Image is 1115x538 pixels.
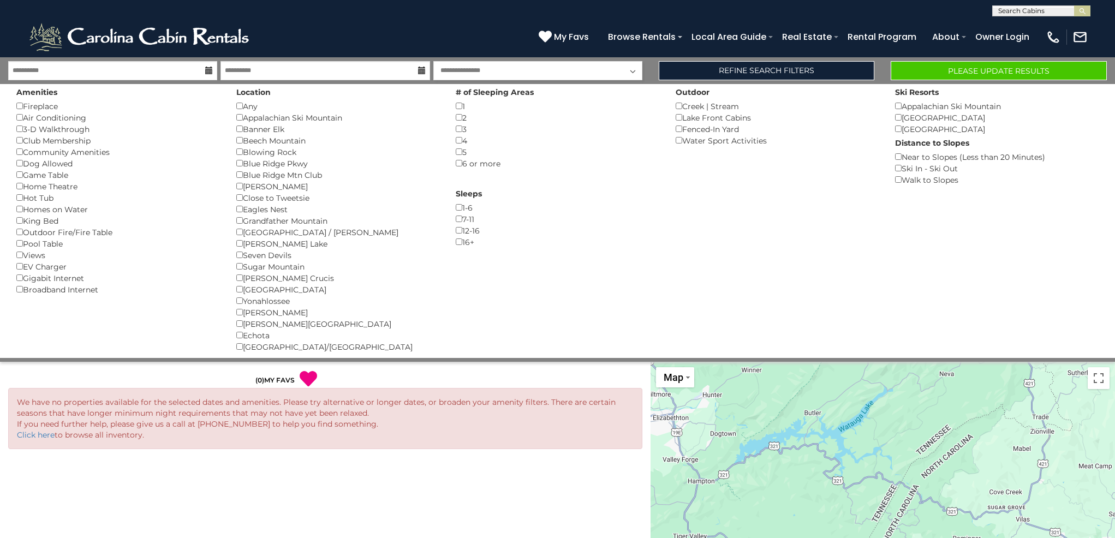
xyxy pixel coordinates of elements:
[456,135,659,146] div: 4
[895,112,1099,123] div: [GEOGRAPHIC_DATA]
[236,272,440,284] div: [PERSON_NAME] Crucis
[1072,29,1088,45] img: mail-regular-white.png
[16,284,220,295] div: Broadband Internet
[236,112,440,123] div: Appalachian Ski Mountain
[1046,29,1061,45] img: phone-regular-white.png
[236,181,440,192] div: [PERSON_NAME]
[16,169,220,181] div: Game Table
[456,188,482,199] label: Sleeps
[895,87,939,98] label: Ski Resorts
[664,372,683,383] span: Map
[927,27,965,46] a: About
[676,135,879,146] div: Water Sport Activities
[16,146,220,158] div: Community Amenities
[895,138,969,148] label: Distance to Slopes
[16,226,220,238] div: Outdoor Fire/Fire Table
[16,204,220,215] div: Homes on Water
[456,202,659,213] div: 1-6
[236,123,440,135] div: Banner Elk
[236,158,440,169] div: Blue Ridge Pkwy
[236,330,440,341] div: Echota
[16,261,220,272] div: EV Charger
[236,295,440,307] div: Yonahlossee
[895,123,1099,135] div: [GEOGRAPHIC_DATA]
[236,100,440,112] div: Any
[659,61,875,80] a: Refine Search Filters
[255,376,264,384] span: ( )
[895,174,1099,186] div: Walk to Slopes
[236,169,440,181] div: Blue Ridge Mtn Club
[236,87,271,98] label: Location
[16,181,220,192] div: Home Theatre
[236,226,440,238] div: [GEOGRAPHIC_DATA] / [PERSON_NAME]
[456,87,534,98] label: # of Sleeping Areas
[891,61,1107,80] button: Please Update Results
[895,100,1099,112] div: Appalachian Ski Mountain
[236,341,440,352] div: [GEOGRAPHIC_DATA]/[GEOGRAPHIC_DATA]
[895,163,1099,174] div: Ski In - Ski Out
[16,112,220,123] div: Air Conditioning
[255,376,295,384] a: (0)MY FAVS
[236,261,440,272] div: Sugar Mountain
[236,215,440,226] div: Grandfather Mountain
[456,213,659,225] div: 7-11
[676,123,879,135] div: Fenced-In Yard
[456,100,659,112] div: 1
[236,146,440,158] div: Blowing Rock
[16,87,57,98] label: Amenities
[676,87,709,98] label: Outdoor
[236,135,440,146] div: Beech Mountain
[456,236,659,248] div: 16+
[777,27,837,46] a: Real Estate
[27,21,254,53] img: White-1-2.png
[236,238,440,249] div: [PERSON_NAME] Lake
[16,100,220,112] div: Fireplace
[1088,367,1110,389] button: Toggle fullscreen view
[686,27,772,46] a: Local Area Guide
[236,192,440,204] div: Close to Tweetsie
[236,204,440,215] div: Eagles Nest
[16,272,220,284] div: Gigabit Internet
[842,27,922,46] a: Rental Program
[17,397,634,440] p: We have no properties available for the selected dates and amenities. Please try alternative or l...
[456,158,659,169] div: 6 or more
[676,100,879,112] div: Creek | Stream
[16,192,220,204] div: Hot Tub
[970,27,1035,46] a: Owner Login
[236,249,440,261] div: Seven Devils
[16,135,220,146] div: Club Membership
[554,30,589,44] span: My Favs
[16,215,220,226] div: King Bed
[656,367,694,387] button: Change map style
[456,146,659,158] div: 5
[258,376,262,384] span: 0
[16,123,220,135] div: 3-D Walkthrough
[603,27,681,46] a: Browse Rentals
[236,318,440,330] div: [PERSON_NAME][GEOGRAPHIC_DATA]
[16,158,220,169] div: Dog Allowed
[456,112,659,123] div: 2
[236,284,440,295] div: [GEOGRAPHIC_DATA]
[16,238,220,249] div: Pool Table
[17,430,55,440] a: Click here
[16,249,220,261] div: Views
[676,112,879,123] div: Lake Front Cabins
[895,151,1099,163] div: Near to Slopes (Less than 20 Minutes)
[539,30,592,44] a: My Favs
[236,307,440,318] div: [PERSON_NAME]
[456,225,659,236] div: 12-16
[456,123,659,135] div: 3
